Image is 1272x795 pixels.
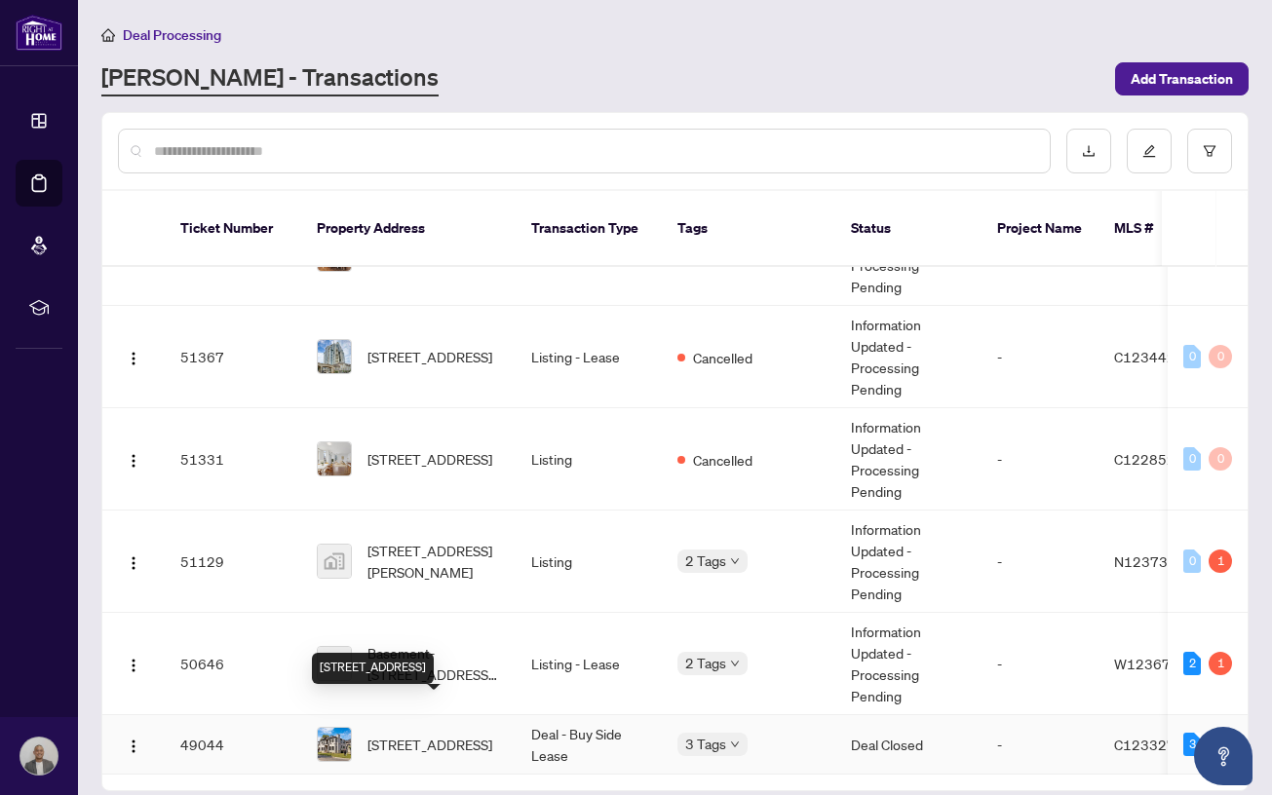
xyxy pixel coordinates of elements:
td: Information Updated - Processing Pending [835,511,982,613]
a: [PERSON_NAME] - Transactions [101,61,439,96]
td: Information Updated - Processing Pending [835,613,982,715]
button: Logo [118,648,149,679]
img: thumbnail-img [318,545,351,578]
div: 1 [1209,652,1232,675]
span: [STREET_ADDRESS] [367,346,492,367]
button: Open asap [1194,727,1253,785]
td: Deal Closed [835,715,982,775]
img: Logo [126,738,141,754]
td: Information Updated - Processing Pending [835,408,982,511]
button: Logo [118,546,149,577]
td: - [982,408,1099,511]
img: Profile Icon [20,738,58,775]
th: Property Address [301,191,516,267]
td: - [982,306,1099,408]
img: Logo [126,351,141,366]
img: thumbnail-img [318,442,351,475]
div: 0 [1209,447,1232,471]
img: Logo [126,555,141,571]
td: Listing - Lease [516,306,662,408]
span: home [101,28,115,42]
th: Tags [662,191,835,267]
th: Ticket Number [165,191,301,267]
span: down [730,556,740,566]
span: Deal Processing [123,26,221,44]
img: Logo [126,453,141,469]
td: - [982,613,1099,715]
td: Listing - Lease [516,613,662,715]
span: Cancelled [693,347,752,368]
div: 0 [1183,345,1201,368]
td: 51129 [165,511,301,613]
td: - [982,715,1099,775]
img: logo [16,15,62,51]
span: filter [1203,144,1216,158]
span: [STREET_ADDRESS] [367,448,492,470]
th: MLS # [1099,191,1215,267]
span: [STREET_ADDRESS] [367,734,492,755]
td: Listing [516,511,662,613]
button: download [1066,129,1111,173]
td: Deal - Buy Side Lease [516,715,662,775]
div: 0 [1183,447,1201,471]
button: Logo [118,443,149,474]
span: Add Transaction [1131,63,1233,95]
span: Cancelled [693,449,752,471]
span: C12285295 [1114,450,1193,468]
td: Listing [516,408,662,511]
td: - [982,511,1099,613]
span: Basement-[STREET_ADDRESS][PERSON_NAME] [367,642,500,685]
span: down [730,659,740,668]
span: 2 Tags [685,549,726,572]
button: edit [1127,129,1172,173]
span: C12344209 [1114,348,1193,365]
span: 2 Tags [685,652,726,674]
th: Project Name [982,191,1099,267]
th: Transaction Type [516,191,662,267]
div: 2 [1183,652,1201,675]
button: filter [1187,129,1232,173]
td: 49044 [165,715,301,775]
span: W12367792 [1114,655,1197,672]
button: Add Transaction [1115,62,1249,95]
img: thumbnail-img [318,728,351,761]
span: down [730,739,740,749]
span: edit [1142,144,1156,158]
div: 1 [1209,549,1232,573]
button: Logo [118,341,149,372]
img: Logo [126,658,141,673]
div: 0 [1209,345,1232,368]
span: download [1082,144,1096,158]
td: 51367 [165,306,301,408]
td: 50646 [165,613,301,715]
img: thumbnail-img [318,340,351,373]
span: [STREET_ADDRESS][PERSON_NAME] [367,540,500,583]
div: 0 [1183,549,1201,573]
button: Logo [118,729,149,760]
td: 51331 [165,408,301,511]
span: 3 Tags [685,733,726,755]
div: [STREET_ADDRESS] [312,653,434,684]
div: 3 [1183,733,1201,756]
span: N12373461 [1114,552,1194,570]
td: Information Updated - Processing Pending [835,306,982,408]
th: Status [835,191,982,267]
span: C12332770 [1114,736,1193,753]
